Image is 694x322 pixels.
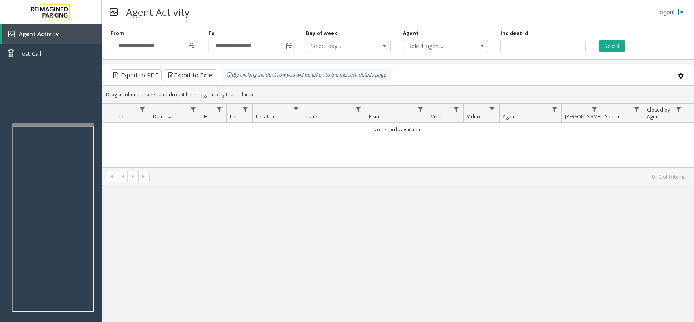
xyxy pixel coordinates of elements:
[204,113,207,120] span: H
[208,30,215,37] label: To
[122,2,194,22] h3: Agent Activity
[290,104,301,115] a: Location Filter Menu
[673,104,684,115] a: Closed by Agent Filter Menu
[102,123,694,137] td: No records available.
[403,30,418,37] label: Agent
[164,69,217,81] button: Export to Excel
[154,173,685,180] kendo-pager-info: 0 - 0 of 0 items
[306,113,317,120] span: Lane
[137,104,148,115] a: Id Filter Menu
[2,24,102,44] a: Agent Activity
[167,114,173,120] span: Sortable
[352,104,363,115] a: Lane Filter Menu
[256,113,276,120] span: Location
[306,30,337,37] label: Day of week
[213,104,224,115] a: H Filter Menu
[240,104,251,115] a: Lot Filter Menu
[8,31,15,37] img: 'icon'
[306,40,374,52] span: Select day...
[102,88,694,102] div: Drag a column header and drop it here to group by that column
[656,8,684,16] a: Logout
[18,49,41,58] span: Test Call
[589,104,600,115] a: Parker Filter Menu
[111,69,162,81] button: Export to PDF
[187,104,198,115] a: Date Filter Menu
[431,113,443,120] span: Vend
[403,40,471,52] span: Select agent...
[500,30,528,37] label: Incident Id
[102,104,694,167] div: Data table
[226,72,233,79] img: infoIcon.svg
[230,113,237,120] span: Lot
[631,104,642,115] a: Source Filter Menu
[467,113,480,120] span: Video
[111,30,124,37] label: From
[599,40,625,52] button: Select
[110,2,118,22] img: pageIcon
[487,104,498,115] a: Video Filter Menu
[605,113,621,120] span: Source
[647,106,670,120] span: Closed by Agent
[187,40,196,52] span: Toggle popup
[415,104,426,115] a: Issue Filter Menu
[565,113,602,120] span: [PERSON_NAME]
[153,113,164,120] span: Date
[503,113,516,120] span: Agent
[549,104,560,115] a: Agent Filter Menu
[19,30,59,38] span: Agent Activity
[451,104,462,115] a: Vend Filter Menu
[119,113,124,120] span: Id
[284,40,293,52] span: Toggle popup
[369,113,381,120] span: Issue
[677,8,684,16] img: logout
[222,69,392,81] div: By clicking Incident row you will be taken to the incident details page.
